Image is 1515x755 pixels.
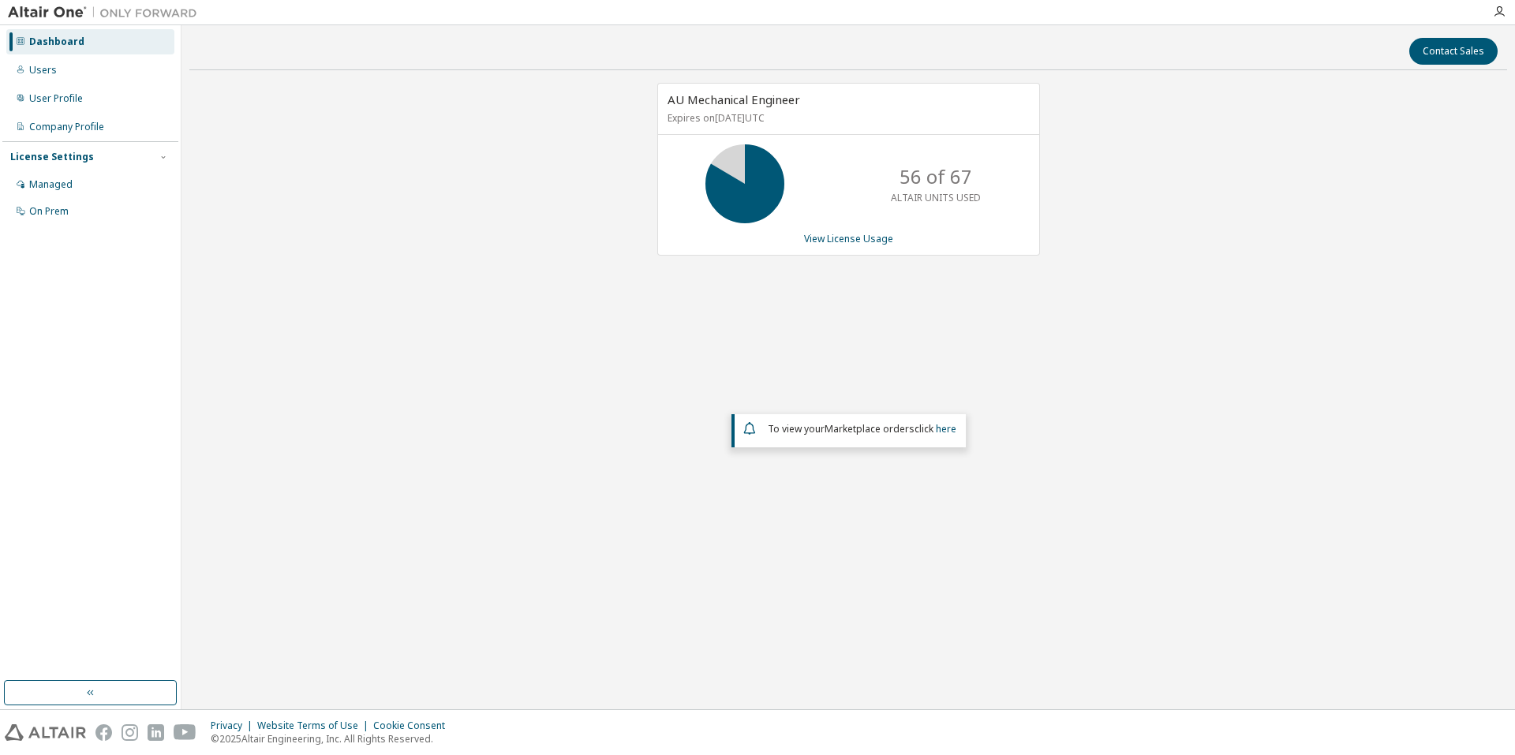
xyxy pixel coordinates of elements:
img: youtube.svg [174,724,196,741]
div: Website Terms of Use [257,719,373,732]
div: Users [29,64,57,77]
img: Altair One [8,5,205,21]
img: linkedin.svg [148,724,164,741]
button: Contact Sales [1409,38,1498,65]
em: Marketplace orders [825,422,915,435]
span: AU Mechanical Engineer [668,92,800,107]
span: To view your click [768,422,956,435]
div: Dashboard [29,36,84,48]
p: © 2025 Altair Engineering, Inc. All Rights Reserved. [211,732,454,746]
div: Privacy [211,719,257,732]
div: Managed [29,178,73,191]
img: instagram.svg [122,724,138,741]
p: 56 of 67 [900,163,972,190]
div: Cookie Consent [373,719,454,732]
img: altair_logo.svg [5,724,86,741]
p: ALTAIR UNITS USED [891,191,981,204]
div: User Profile [29,92,83,105]
div: On Prem [29,205,69,218]
div: License Settings [10,151,94,163]
div: Company Profile [29,121,104,133]
img: facebook.svg [95,724,112,741]
a: View License Usage [804,232,893,245]
p: Expires on [DATE] UTC [668,111,1026,125]
a: here [936,422,956,435]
